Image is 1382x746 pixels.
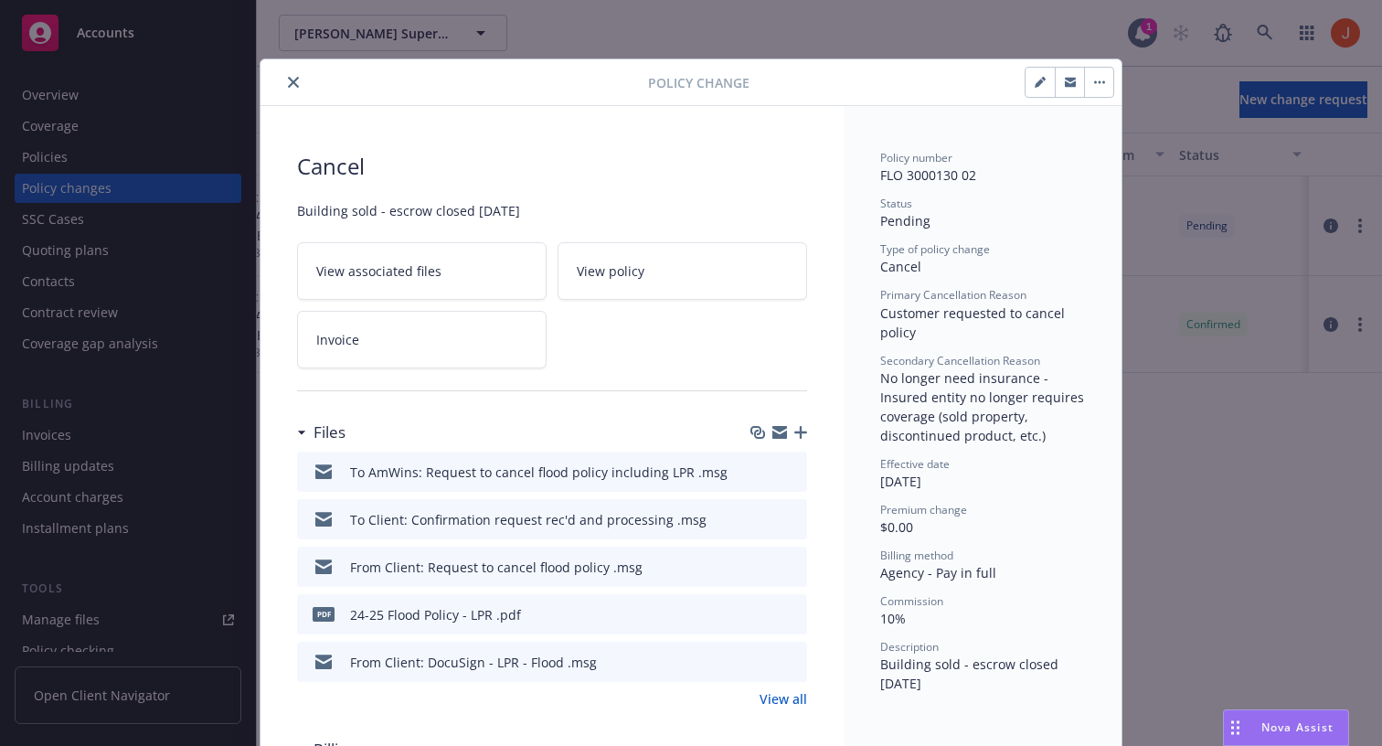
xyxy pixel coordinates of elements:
[314,421,345,444] h3: Files
[350,510,707,529] div: To Client: Confirmation request rec'd and processing .msg
[880,369,1088,444] span: No longer need insurance - Insured entity no longer requires coverage (sold property, discontinue...
[350,558,643,577] div: From Client: Request to cancel flood policy .msg
[783,463,800,482] button: preview file
[880,502,967,517] span: Premium change
[297,421,345,444] div: Files
[880,548,953,563] span: Billing method
[297,201,807,220] span: Building sold - escrow closed [DATE]
[297,150,807,183] span: Cancel
[880,655,1062,692] span: Building sold - escrow closed [DATE]
[783,605,800,624] button: preview file
[297,242,547,300] a: View associated files
[880,150,952,165] span: Policy number
[577,261,644,281] span: View policy
[880,639,939,655] span: Description
[1224,710,1247,745] div: Drag to move
[760,689,807,709] a: View all
[880,287,1026,303] span: Primary Cancellation Reason
[316,330,359,349] span: Invoice
[880,456,950,472] span: Effective date
[880,518,913,536] span: $0.00
[880,564,996,581] span: Agency - Pay in full
[350,605,521,624] div: 24-25 Flood Policy - LPR .pdf
[754,463,769,482] button: download file
[350,463,728,482] div: To AmWins: Request to cancel flood policy including LPR .msg
[297,311,547,368] a: Invoice
[754,653,769,672] button: download file
[648,73,749,92] span: Policy Change
[316,261,441,281] span: View associated files
[282,71,304,93] button: close
[880,593,943,609] span: Commission
[783,653,800,672] button: preview file
[880,212,930,229] span: Pending
[1223,709,1349,746] button: Nova Assist
[880,610,906,627] span: 10%
[558,242,807,300] a: View policy
[313,607,335,621] span: pdf
[880,241,990,257] span: Type of policy change
[880,196,912,211] span: Status
[754,605,769,624] button: download file
[880,353,1040,368] span: Secondary Cancellation Reason
[783,558,800,577] button: preview file
[754,510,769,529] button: download file
[783,510,800,529] button: preview file
[880,166,976,184] span: FLO 3000130 02
[350,653,597,672] div: From Client: DocuSign - LPR - Flood .msg
[880,258,921,275] span: Cancel
[880,304,1068,341] span: Customer requested to cancel policy
[880,473,921,490] span: [DATE]
[1261,719,1334,735] span: Nova Assist
[754,558,769,577] button: download file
